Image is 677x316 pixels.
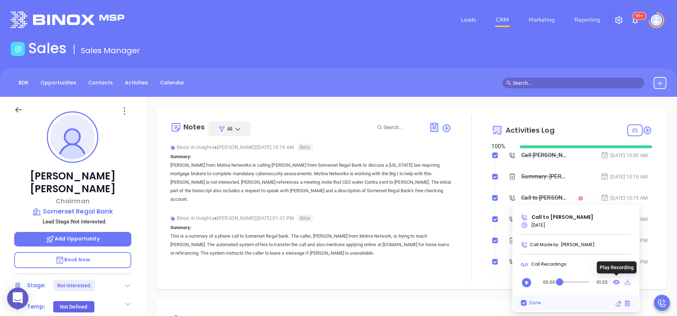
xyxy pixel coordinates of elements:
div: Temp: [27,301,45,312]
a: Leads [458,13,479,27]
div: 01:23 [596,280,607,284]
div: Binox AI Insights [PERSON_NAME] | [DATE] 01:37 PM [170,213,451,223]
div: Call [PERSON_NAME] to follow up [521,150,568,161]
img: svg%3e [170,216,176,221]
img: user [651,15,662,26]
span: ● [214,144,218,150]
p: Lead Stage: Not interested. [18,217,131,226]
img: iconNotification [631,16,639,24]
span: All [227,125,232,132]
img: iconSetting [615,16,623,24]
div: Notes [183,123,205,131]
a: Somerset Regal Bank [14,206,131,216]
a: Contacts [84,77,117,89]
div: Summary: [PERSON_NAME] from Motiva Networks is calling [PERSON_NAME] from Somerset Regal Bank to ... [521,171,568,182]
p: [PERSON_NAME] from Motiva Networks is calling [PERSON_NAME] from Somerset Regal Bank to discuss a... [170,161,451,204]
div: [DATE] 10:00 AM [601,151,648,159]
div: Not Defined [60,301,87,312]
span: Add Opportunity [46,235,100,242]
a: Reporting [572,13,603,27]
img: profile-user [50,115,95,159]
div: Audio player [525,272,613,293]
span: Done [529,300,541,306]
div: Play Recording [597,261,637,273]
span: Call Made by: [PERSON_NAME] [530,242,595,248]
a: Opportunities [36,77,81,89]
span: Call Recordings: [531,261,567,267]
span: search [506,81,511,85]
span: [DATE] [531,222,545,228]
p: Chairman [14,196,131,206]
sup: 100 [633,12,646,20]
span: Sales Manager [81,45,140,56]
span: Beta [297,215,313,222]
p: [PERSON_NAME] [PERSON_NAME] [14,170,131,195]
span: Beta [297,144,313,151]
div: Audio progress control [560,279,589,286]
a: Activities [121,77,152,89]
a: CRM [493,13,512,27]
h1: Sales [28,40,67,57]
button: Play [519,275,534,289]
b: Summary: [170,225,192,230]
a: Calendar [156,77,189,89]
span: Book Now [55,256,90,263]
p: This is a summary of a phone call to Somerset Regal bank. The caller, [PERSON_NAME] from Motiva N... [170,232,451,257]
div: 00:00 [543,280,555,284]
div: [DATE] 10:16 AM [601,173,648,181]
div: Binox AI Insights [PERSON_NAME] | [DATE] 10:16 AM [170,142,451,153]
input: Search… [513,79,640,87]
div: Call to [PERSON_NAME] [521,193,568,203]
div: [DATE] 10:15 AM [601,194,648,202]
span: Activities Log [506,127,554,134]
img: logo [11,11,124,28]
span: Call to [PERSON_NAME] [532,214,593,221]
div: Not interested. [57,280,92,291]
div: Stage: [27,280,46,291]
a: BDR [14,77,33,89]
img: svg%3e [170,145,176,150]
b: Summary: [170,154,192,159]
a: Marketing [526,13,557,27]
div: 100 % [491,142,511,151]
input: Search... [384,123,421,131]
span: ● [214,215,218,221]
